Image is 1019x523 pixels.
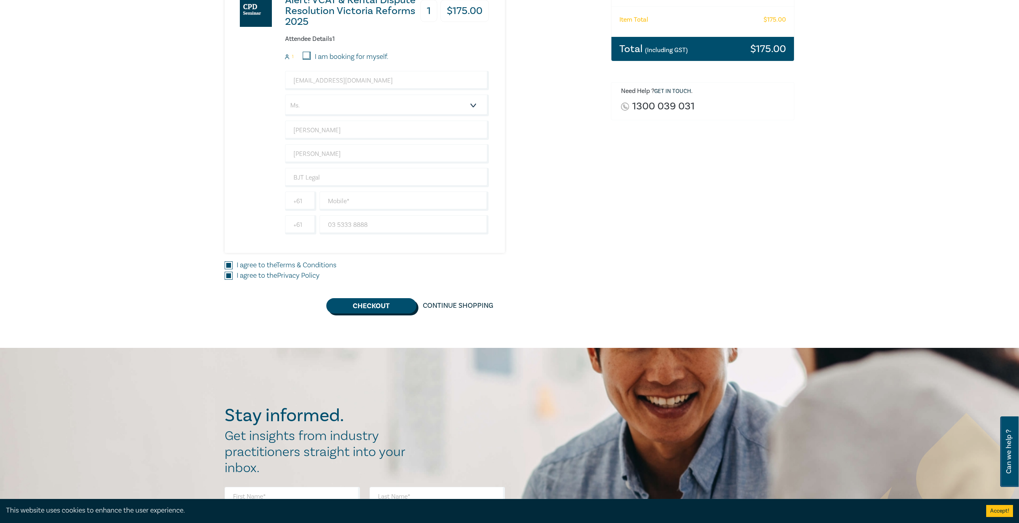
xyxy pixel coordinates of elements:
[237,271,320,281] label: I agree to the
[632,101,695,112] a: 1300 039 031
[285,35,489,43] h6: Attendee Details 1
[285,168,489,187] input: Company
[6,505,974,516] div: This website uses cookies to enhance the user experience.
[225,487,360,506] input: First Name*
[277,271,320,280] a: Privacy Policy
[225,428,414,476] h2: Get insights from industry practitioners straight into your inbox.
[750,44,786,54] h3: $ 175.00
[285,144,489,164] input: Last Name*
[285,192,316,211] input: +61
[986,505,1013,517] button: Accept cookies
[285,121,489,140] input: First Name*
[1005,421,1013,482] span: Can we help ?
[225,405,414,426] h2: Stay informed.
[370,487,505,506] input: Last Name*
[654,88,691,95] a: Get in touch
[320,215,489,234] input: Phone
[285,215,316,234] input: +61
[619,16,648,24] h6: Item Total
[292,54,293,60] small: 1
[416,298,500,313] a: Continue Shopping
[621,87,788,95] h6: Need Help ? .
[276,260,336,270] a: Terms & Conditions
[320,192,489,211] input: Mobile*
[315,52,388,62] label: I am booking for myself.
[645,46,688,54] small: (Including GST)
[237,260,336,271] label: I agree to the
[285,71,489,90] input: Attendee Email*
[619,44,688,54] h3: Total
[764,16,786,24] h6: $ 175.00
[326,298,416,313] button: Checkout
